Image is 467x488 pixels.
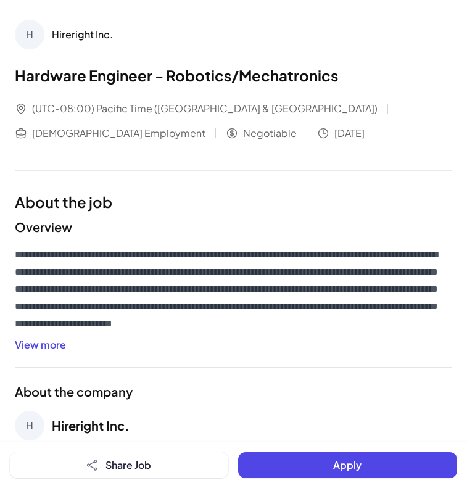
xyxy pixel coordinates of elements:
[52,27,113,42] div: Hireright Inc.
[15,218,452,236] h2: Overview
[334,126,365,141] span: [DATE]
[32,126,205,141] span: [DEMOGRAPHIC_DATA] Employment
[15,20,44,49] div: H
[105,458,151,471] span: Share Job
[32,101,378,116] span: (UTC-08:00) Pacific Time ([GEOGRAPHIC_DATA] & [GEOGRAPHIC_DATA])
[15,191,452,213] h1: About the job
[333,458,362,471] span: Apply
[243,126,297,141] span: Negotiable
[15,383,452,401] h2: About the company
[15,411,44,440] div: H
[10,452,228,478] button: Share Job
[15,64,452,86] h1: Hardware Engineer - Robotics/Mechatronics
[15,337,66,352] button: View more
[52,416,130,435] h3: Hireright Inc.
[238,452,458,478] button: Apply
